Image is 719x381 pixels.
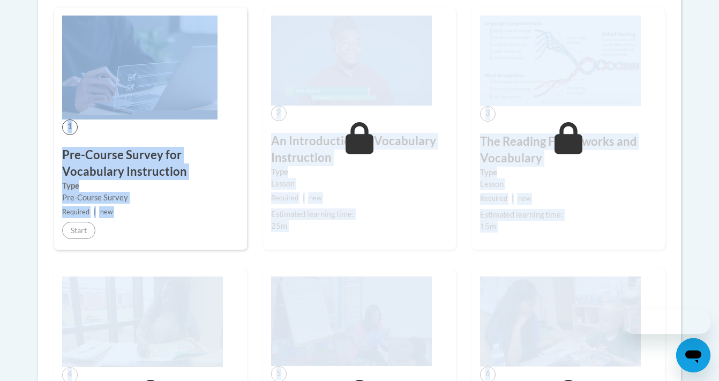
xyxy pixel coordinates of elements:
[62,147,239,180] h3: Pre-Course Survey for Vocabulary Instruction
[62,208,89,216] span: Required
[271,194,298,202] span: Required
[480,195,507,203] span: Required
[676,338,710,372] iframe: 启动消息传送窗口的按钮
[480,167,657,178] label: Type
[271,106,287,121] span: 2
[518,195,531,203] span: new
[62,180,239,192] label: Type
[271,277,432,366] img: Course Image
[271,208,448,220] div: Estimated learning time:
[480,222,496,231] span: 15m
[303,194,305,202] span: |
[480,209,657,221] div: Estimated learning time:
[62,119,78,135] span: 1
[62,16,218,119] img: Course Image
[271,133,448,166] h3: An Introduction to Vocabulary Instruction
[100,208,113,216] span: new
[94,208,96,216] span: |
[480,178,657,190] div: Lesson
[480,133,657,167] h3: The Reading Frameworks and Vocabulary
[512,195,514,203] span: |
[271,178,448,190] div: Lesson
[480,16,641,106] img: Course Image
[480,106,496,122] span: 3
[62,277,223,367] img: Course Image
[271,166,448,178] label: Type
[624,310,710,334] iframe: 来自公司的消息
[309,194,322,202] span: new
[271,16,432,106] img: Course Image
[271,221,287,230] span: 25m
[62,192,239,204] div: Pre-Course Survey
[480,277,641,367] img: Course Image
[62,222,95,239] button: Start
